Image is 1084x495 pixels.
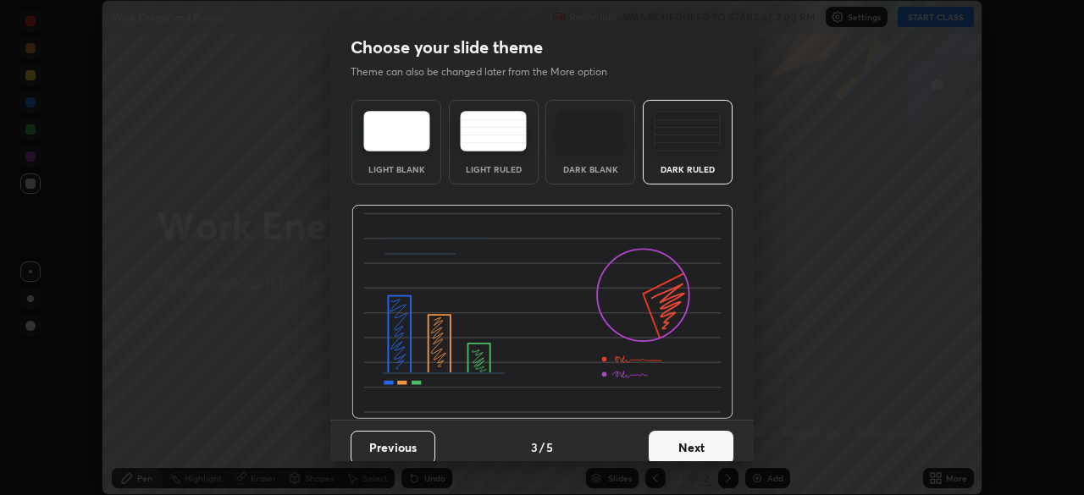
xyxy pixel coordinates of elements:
[460,111,527,151] img: lightRuledTheme.5fabf969.svg
[556,165,624,173] div: Dark Blank
[362,165,430,173] div: Light Blank
[351,36,543,58] h2: Choose your slide theme
[351,64,625,80] p: Theme can also be changed later from the More option
[351,431,435,465] button: Previous
[363,111,430,151] img: lightTheme.e5ed3b09.svg
[654,165,722,173] div: Dark Ruled
[539,438,545,456] h4: /
[546,438,553,456] h4: 5
[557,111,624,151] img: darkTheme.f0cc69e5.svg
[460,165,528,173] div: Light Ruled
[649,431,733,465] button: Next
[654,111,721,151] img: darkRuledTheme.de295e13.svg
[351,205,733,420] img: darkRuledThemeBanner.864f114c.svg
[531,438,538,456] h4: 3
